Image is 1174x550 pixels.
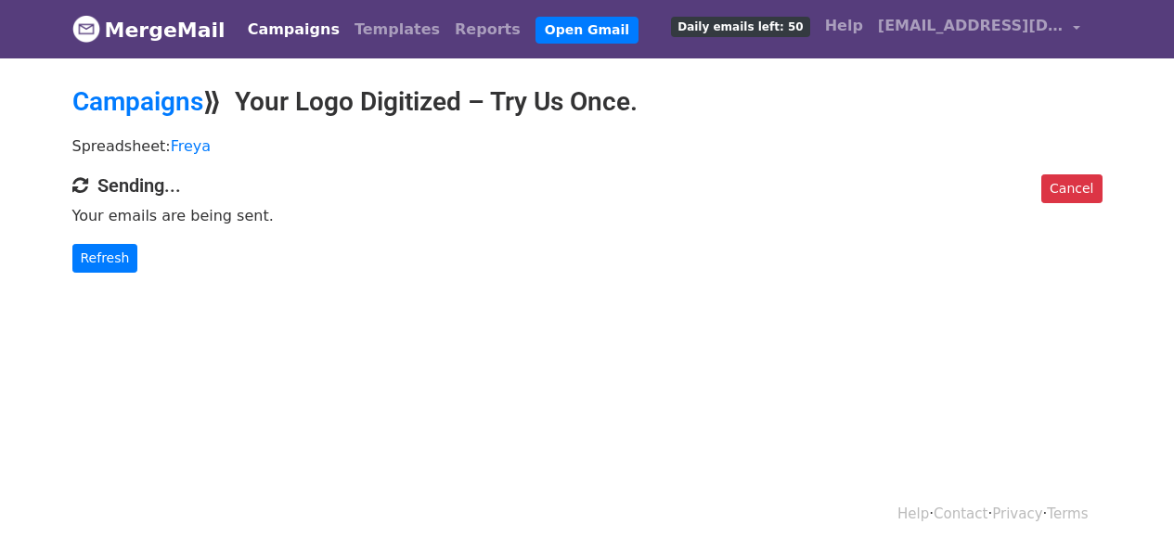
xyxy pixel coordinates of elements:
[664,7,817,45] a: Daily emails left: 50
[72,10,226,49] a: MergeMail
[992,505,1042,522] a: Privacy
[72,86,203,117] a: Campaigns
[671,17,809,37] span: Daily emails left: 50
[240,11,347,48] a: Campaigns
[897,505,929,522] a: Help
[1041,174,1102,203] a: Cancel
[871,7,1088,51] a: [EMAIL_ADDRESS][DOMAIN_NAME]
[72,15,100,43] img: MergeMail logo
[1047,505,1088,522] a: Terms
[171,137,211,155] a: Freya
[72,174,1103,197] h4: Sending...
[72,136,1103,156] p: Spreadsheet:
[72,206,1103,225] p: Your emails are being sent.
[72,86,1103,118] h2: ⟫ Your Logo Digitized – Try Us Once.
[934,505,987,522] a: Contact
[878,15,1064,37] span: [EMAIL_ADDRESS][DOMAIN_NAME]
[72,244,138,273] a: Refresh
[447,11,528,48] a: Reports
[347,11,447,48] a: Templates
[818,7,871,45] a: Help
[535,17,639,44] a: Open Gmail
